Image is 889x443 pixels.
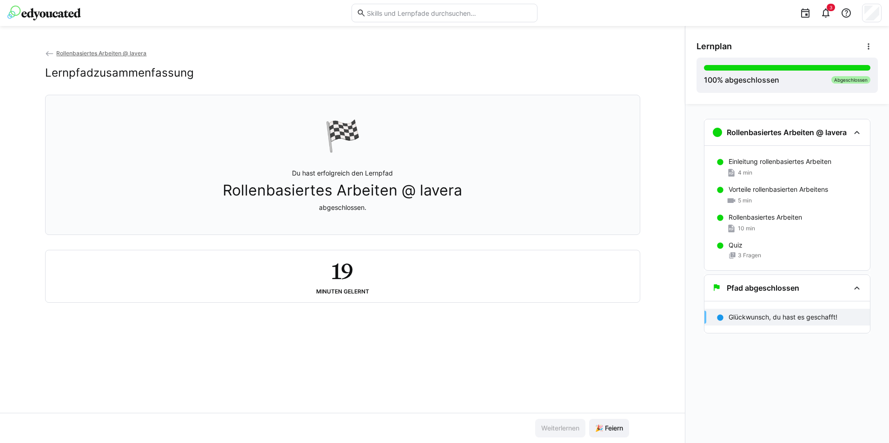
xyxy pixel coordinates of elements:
span: 5 min [738,197,752,204]
span: Rollenbasiertes Arbeiten @ lavera [223,182,462,199]
div: 🏁 [324,117,361,154]
a: Rollenbasiertes Arbeiten @ lavera [45,50,147,57]
p: Quiz [729,241,743,250]
button: 🎉 Feiern [589,419,629,437]
span: 3 Fragen [738,252,761,259]
div: Minuten gelernt [316,288,369,295]
h3: Pfad abgeschlossen [727,283,799,293]
p: Glückwunsch, du hast es geschafft! [729,313,837,322]
h2: 19 [332,258,353,285]
button: Weiterlernen [535,419,585,437]
p: Rollenbasiertes Arbeiten [729,213,802,222]
h3: Rollenbasiertes Arbeiten @ lavera [727,128,847,137]
span: Weiterlernen [540,423,581,433]
h2: Lernpfadzusammenfassung [45,66,194,80]
span: 3 [829,5,832,10]
input: Skills und Lernpfade durchsuchen… [366,9,532,17]
p: Du hast erfolgreich den Lernpfad abgeschlossen. [223,169,462,212]
span: Lernplan [697,41,732,52]
span: 4 min [738,169,752,176]
p: Einleitung rollenbasiertes Arbeiten [729,157,831,166]
span: 🎉 Feiern [594,423,624,433]
span: Rollenbasiertes Arbeiten @ lavera [56,50,146,57]
p: Vorteile rollenbasierten Arbeitens [729,185,828,194]
span: 100 [704,75,717,85]
div: % abgeschlossen [704,74,779,85]
span: 10 min [738,225,755,232]
div: Abgeschlossen [831,76,870,84]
